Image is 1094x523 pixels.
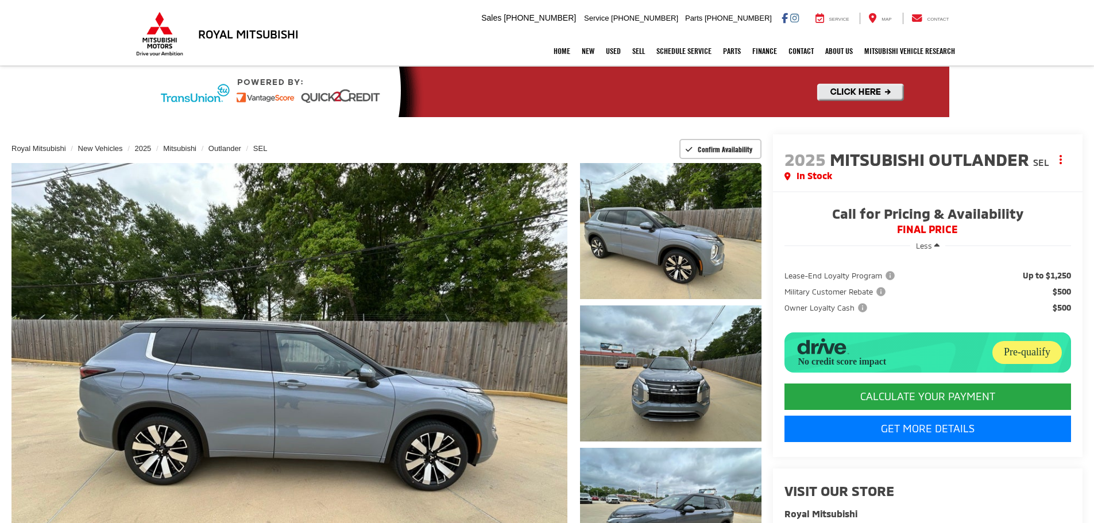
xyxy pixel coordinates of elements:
[134,144,151,153] a: 2025
[784,286,890,297] button: Military Customer Rebate
[198,28,299,40] h3: Royal Mitsubishi
[578,161,763,300] img: 2025 Mitsubishi Outlander SEL
[882,17,891,22] span: Map
[580,305,761,441] a: Expand Photo 2
[685,14,702,22] span: Parts
[783,37,819,65] a: Contact
[797,169,832,183] span: In Stock
[78,144,123,153] a: New Vehicles
[627,37,651,65] a: Sell
[481,13,501,22] span: Sales
[784,302,871,313] button: Owner Loyalty Cash
[134,11,185,56] img: Mitsubishi
[576,37,600,65] a: New
[819,37,859,65] a: About Us
[784,508,857,519] strong: Royal Mitsubishi
[11,144,66,153] a: Royal Mitsubishi
[651,37,717,65] a: Schedule Service: Opens in a new tab
[611,14,678,22] span: [PHONE_NUMBER]
[1033,157,1049,168] span: SEL
[1060,155,1062,164] span: dropdown dots
[145,67,949,117] img: Quick2Credit
[784,207,1071,224] span: Call for Pricing & Availability
[784,302,869,313] span: Owner Loyalty Cash
[580,163,761,299] a: Expand Photo 1
[784,383,1071,410] : CALCULATE YOUR PAYMENT
[1023,270,1071,281] span: Up to $1,250
[784,416,1071,442] a: Get More Details
[705,14,772,22] span: [PHONE_NUMBER]
[790,13,799,22] a: Instagram: Click to visit our Instagram page
[578,304,763,443] img: 2025 Mitsubishi Outlander SEL
[698,145,752,154] span: Confirm Availability
[548,37,576,65] a: Home
[600,37,627,65] a: Used
[1053,302,1071,313] span: $500
[829,17,849,22] span: Service
[784,270,899,281] button: Lease-End Loyalty Program
[910,235,945,256] button: Less
[784,483,1071,498] h2: Visit our Store
[807,13,858,24] a: Service
[782,13,788,22] a: Facebook: Click to visit our Facebook page
[859,37,961,65] a: Mitsubishi Vehicle Research
[927,17,949,22] span: Contact
[163,144,196,153] a: Mitsubishi
[679,139,761,159] button: Confirm Availability
[253,144,268,153] a: SEL
[584,14,609,22] span: Service
[1053,286,1071,297] span: $500
[504,13,576,22] span: [PHONE_NUMBER]
[747,37,783,65] a: Finance
[784,270,897,281] span: Lease-End Loyalty Program
[784,286,888,297] span: Military Customer Rebate
[717,37,747,65] a: Parts: Opens in a new tab
[916,241,932,250] span: Less
[1051,149,1071,169] button: Actions
[784,224,1071,235] span: FINAL PRICE
[830,149,1033,169] span: Mitsubishi Outlander
[903,13,958,24] a: Contact
[860,13,900,24] a: Map
[208,144,241,153] a: Outlander
[784,149,826,169] span: 2025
